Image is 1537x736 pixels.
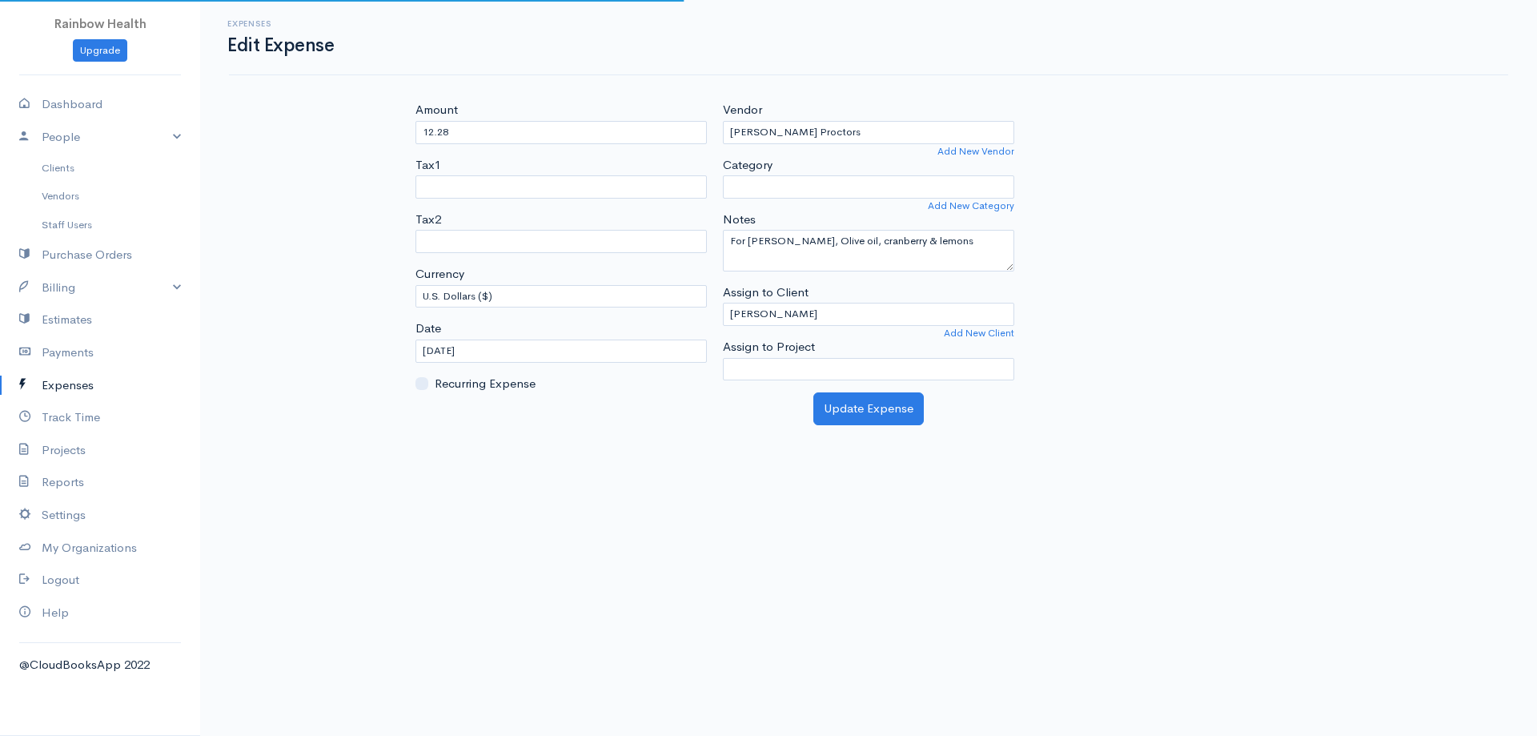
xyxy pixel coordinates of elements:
label: Recurring Expense [435,375,536,393]
label: Vendor [723,101,762,119]
label: Notes [723,211,756,229]
textarea: For [PERSON_NAME], Olive oil, cranberry & lemons [723,230,1014,271]
label: Assign to Client [723,284,809,302]
a: Add New Client [944,326,1014,340]
a: Add New Category [928,199,1014,213]
label: Tax1 [415,156,441,175]
label: Date [415,320,441,338]
a: Add New Vendor [937,144,1014,159]
label: Tax2 [415,211,441,229]
label: Amount [415,101,458,119]
h1: Edit Expense [227,35,334,55]
label: Assign to Project [723,338,815,356]
label: Currency [415,265,464,284]
button: Update Expense [813,392,924,425]
a: Upgrade [73,39,127,62]
span: Rainbow Health [54,16,146,31]
label: Category [723,156,773,175]
h6: Expenses [227,19,334,28]
div: @CloudBooksApp 2022 [19,656,181,674]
